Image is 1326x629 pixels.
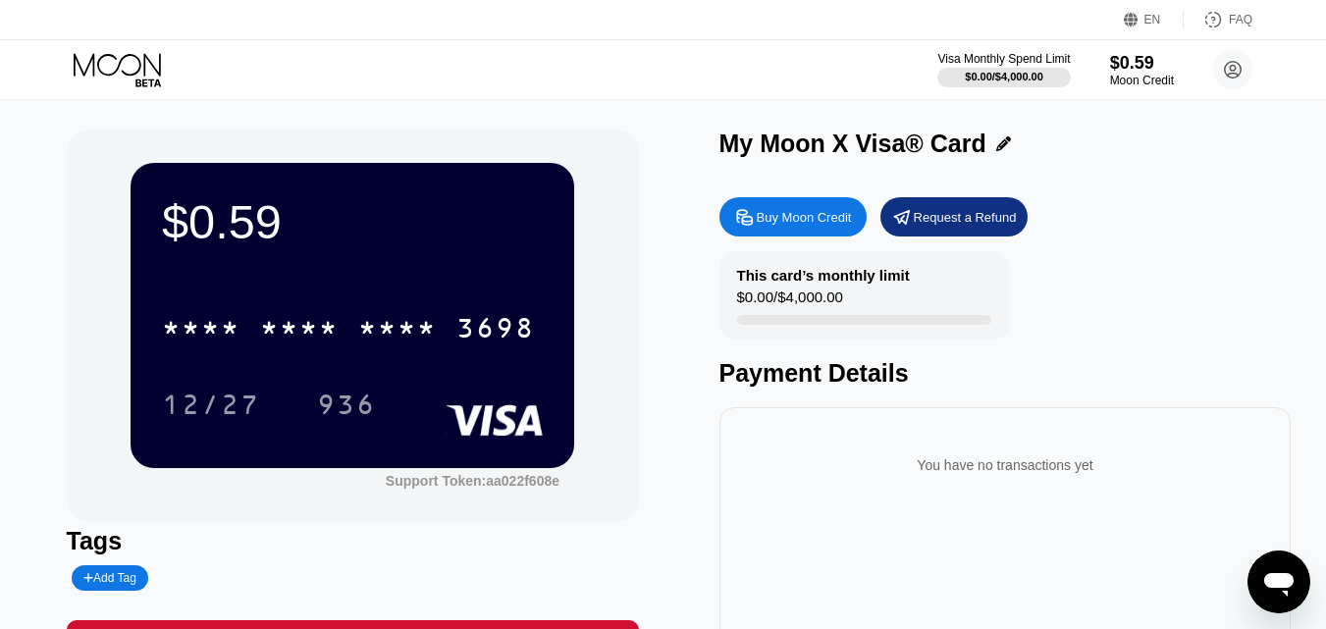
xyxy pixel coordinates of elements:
[1110,53,1174,87] div: $0.59Moon Credit
[1110,74,1174,87] div: Moon Credit
[737,288,843,315] div: $0.00 / $4,000.00
[83,571,136,585] div: Add Tag
[317,392,376,423] div: 936
[880,197,1028,236] div: Request a Refund
[1247,550,1310,613] iframe: Кнопка запуска окна обмена сообщениями
[386,473,559,489] div: Support Token: aa022f608e
[456,315,535,346] div: 3698
[72,565,148,591] div: Add Tag
[937,52,1070,66] div: Visa Monthly Spend Limit
[162,392,260,423] div: 12/27
[1124,10,1184,29] div: EN
[1229,13,1252,26] div: FAQ
[735,438,1276,493] div: You have no transactions yet
[737,267,910,284] div: This card’s monthly limit
[757,209,852,226] div: Buy Moon Credit
[302,380,391,429] div: 936
[386,473,559,489] div: Support Token:aa022f608e
[965,71,1043,82] div: $0.00 / $4,000.00
[914,209,1017,226] div: Request a Refund
[719,359,1292,388] div: Payment Details
[67,527,639,555] div: Tags
[719,197,867,236] div: Buy Moon Credit
[719,130,986,158] div: My Moon X Visa® Card
[1184,10,1252,29] div: FAQ
[1144,13,1161,26] div: EN
[1110,53,1174,74] div: $0.59
[937,52,1070,87] div: Visa Monthly Spend Limit$0.00/$4,000.00
[147,380,275,429] div: 12/27
[162,194,543,249] div: $0.59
